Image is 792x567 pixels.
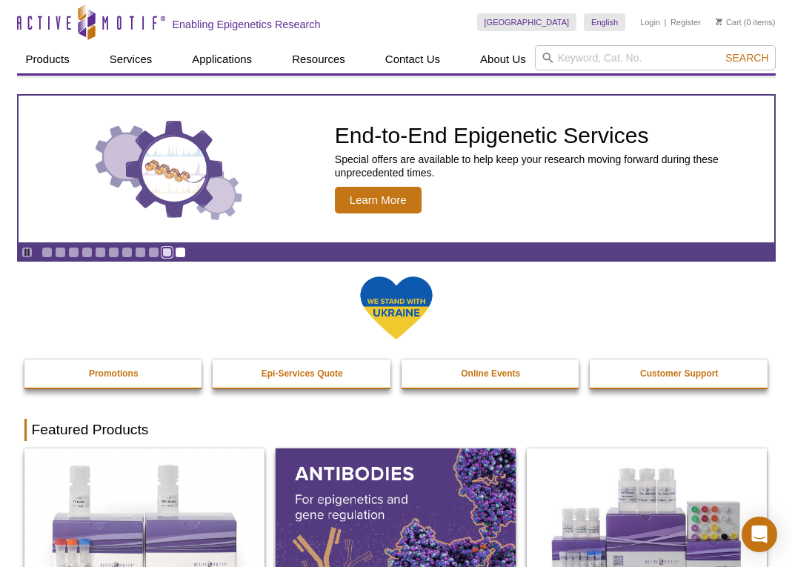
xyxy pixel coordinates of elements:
[640,368,718,379] strong: Customer Support
[122,247,133,258] a: Go to slide 7
[183,45,261,73] a: Applications
[108,247,119,258] a: Go to slide 6
[716,13,776,31] li: (0 items)
[376,45,449,73] a: Contact Us
[19,96,774,242] article: End-to-End Epigenetic Services
[135,247,146,258] a: Go to slide 8
[213,359,392,388] a: Epi-Services Quote
[55,247,66,258] a: Go to slide 2
[716,17,742,27] a: Cart
[461,368,520,379] strong: Online Events
[359,275,433,341] img: We Stand With Ukraine
[17,45,79,73] a: Products
[89,368,139,379] strong: Promotions
[162,247,173,258] a: Go to slide 10
[175,247,186,258] a: Go to slide 11
[670,17,701,27] a: Register
[742,517,777,552] div: Open Intercom Messenger
[19,96,774,242] a: Three gears with decorative charts inside the larger center gear. End-to-End Epigenetic Services ...
[335,153,767,179] p: Special offers are available to help keep your research moving forward during these unprecedented...
[95,117,243,221] img: Three gears with decorative charts inside the larger center gear.
[477,13,577,31] a: [GEOGRAPHIC_DATA]
[535,45,776,70] input: Keyword, Cat. No.
[81,247,93,258] a: Go to slide 4
[665,13,667,31] li: |
[68,247,79,258] a: Go to slide 3
[725,52,768,64] span: Search
[283,45,354,73] a: Resources
[335,187,422,213] span: Learn More
[584,13,625,31] a: English
[721,51,773,64] button: Search
[402,359,581,388] a: Online Events
[640,17,660,27] a: Login
[716,18,722,25] img: Your Cart
[21,247,33,258] a: Toggle autoplay
[41,247,53,258] a: Go to slide 1
[471,45,535,73] a: About Us
[24,359,204,388] a: Promotions
[148,247,159,258] a: Go to slide 9
[173,18,321,31] h2: Enabling Epigenetics Research
[262,368,343,379] strong: Epi-Services Quote
[590,359,769,388] a: Customer Support
[95,247,106,258] a: Go to slide 5
[101,45,162,73] a: Services
[24,419,768,441] h2: Featured Products
[335,125,767,147] h2: End-to-End Epigenetic Services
